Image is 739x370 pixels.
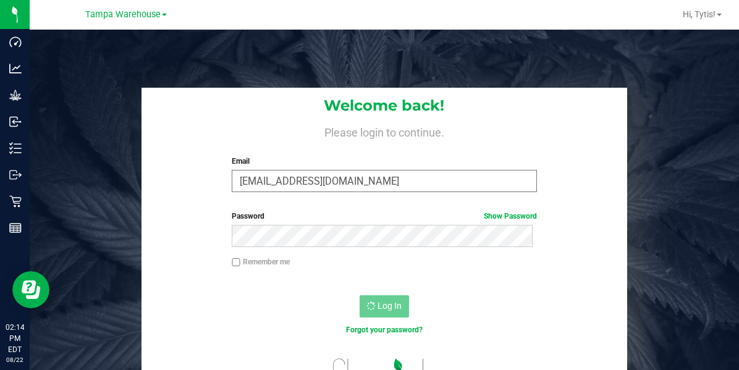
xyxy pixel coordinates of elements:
[232,258,240,267] input: Remember me
[85,9,161,20] span: Tampa Warehouse
[6,322,24,355] p: 02:14 PM EDT
[141,98,627,114] h1: Welcome back!
[232,256,290,267] label: Remember me
[9,169,22,181] inline-svg: Outbound
[9,195,22,208] inline-svg: Retail
[9,222,22,234] inline-svg: Reports
[9,142,22,154] inline-svg: Inventory
[683,9,716,19] span: Hi, Tytis!
[9,62,22,75] inline-svg: Analytics
[360,295,409,317] button: Log In
[378,301,402,311] span: Log In
[232,212,264,221] span: Password
[346,326,423,334] a: Forgot your password?
[9,36,22,48] inline-svg: Dashboard
[6,355,24,364] p: 08/22
[9,89,22,101] inline-svg: Grow
[232,156,537,167] label: Email
[12,271,49,308] iframe: Resource center
[141,124,627,138] h4: Please login to continue.
[9,116,22,128] inline-svg: Inbound
[484,212,537,221] a: Show Password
